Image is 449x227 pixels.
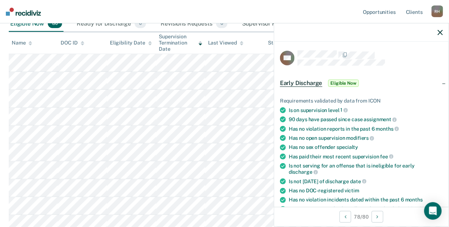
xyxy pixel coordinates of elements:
div: Revisions Requests [159,16,229,32]
span: victim [345,188,359,193]
span: months [376,126,399,132]
div: Requirements validated by data from ICON [280,98,443,104]
div: Is not serving for an offense that is ineligible for early [289,163,443,175]
div: DOC ID [61,40,84,46]
div: Name [12,40,32,46]
div: Open Intercom Messenger [424,202,442,220]
button: Next Opportunity [372,211,383,223]
div: Ready for Discharge [75,16,147,32]
div: Has no DOC-registered [289,188,443,194]
span: discharge [289,169,318,175]
span: date [350,178,366,184]
div: Has no violation incidents dated within the past 6 [289,197,443,203]
div: Last Viewed [208,40,243,46]
div: DNA is not required to be collected or uploaded to [289,206,443,212]
div: Status [268,40,284,46]
div: Early DischargeEligible Now [274,72,449,95]
button: Previous Opportunity [339,211,351,223]
span: Eligible Now [328,80,359,87]
div: Has no open supervision [289,135,443,141]
span: 1 [341,107,348,113]
span: 80 [48,19,62,28]
div: Is not [DATE] of discharge [289,178,443,185]
img: Recidiviz [6,8,41,16]
span: modifiers [346,135,375,141]
span: assignment [364,116,397,122]
span: Early Discharge [280,80,322,87]
div: Supervision Termination Date [159,34,202,52]
span: 0 [216,19,227,28]
div: Eligible Now [9,16,64,32]
div: 90 days have passed since case [289,116,443,123]
div: Has no violation reports in the past 6 [289,126,443,132]
div: R H [431,5,443,17]
span: fee [380,154,394,159]
span: months [405,197,423,203]
div: Eligibility Date [110,40,152,46]
div: 78 / 80 [274,207,449,226]
span: 0 [135,19,146,28]
div: Has no sex offender [289,144,443,150]
span: specialty [337,144,358,150]
div: Supervisor Review [241,16,308,32]
div: Has paid their most recent supervision [289,153,443,160]
span: CODIS [407,206,422,212]
div: Is on supervision level [289,107,443,113]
